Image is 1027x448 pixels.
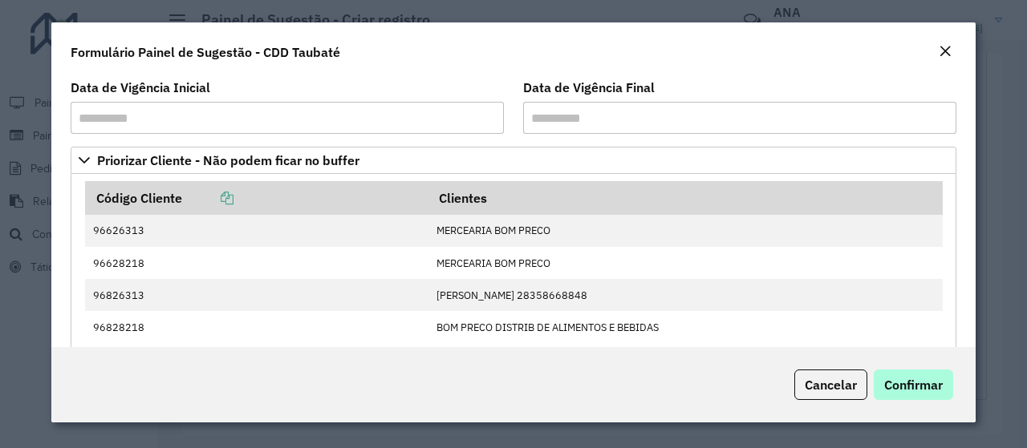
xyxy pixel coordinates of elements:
[85,215,428,247] td: 96626313
[428,215,942,247] td: MERCEARIA BOM PRECO
[934,42,956,63] button: Close
[874,369,953,400] button: Confirmar
[428,181,942,215] th: Clientes
[71,78,210,97] label: Data de Vigência Inicial
[85,181,428,215] th: Código Cliente
[85,279,428,311] td: 96826313
[523,78,655,97] label: Data de Vigência Final
[939,45,952,58] em: Fechar
[794,369,867,400] button: Cancelar
[85,311,428,343] td: 96828218
[428,247,942,279] td: MERCEARIA BOM PRECO
[805,377,857,393] span: Cancelar
[182,190,233,206] a: Copiar
[71,147,956,174] a: Priorizar Cliente - Não podem ficar no buffer
[97,154,359,167] span: Priorizar Cliente - Não podem ficar no buffer
[428,279,942,311] td: [PERSON_NAME] 28358668848
[428,311,942,343] td: BOM PRECO DISTRIB DE ALIMENTOS E BEBIDAS
[85,247,428,279] td: 96628218
[884,377,943,393] span: Confirmar
[71,42,340,62] h4: Formulário Painel de Sugestão - CDD Taubaté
